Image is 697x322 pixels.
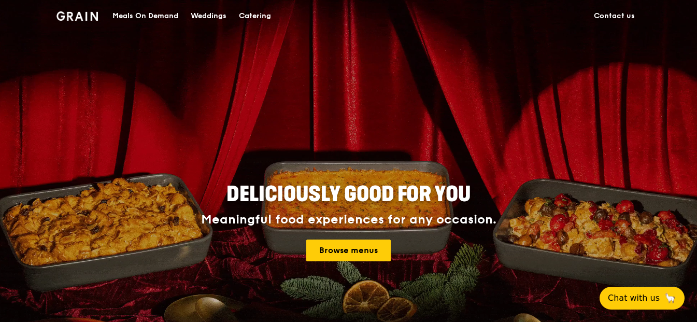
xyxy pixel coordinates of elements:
div: Weddings [191,1,226,32]
a: Contact us [588,1,641,32]
a: Catering [233,1,277,32]
span: Chat with us [608,292,660,304]
div: Meals On Demand [112,1,178,32]
div: Catering [239,1,271,32]
button: Chat with us🦙 [600,287,685,310]
a: Browse menus [306,240,391,261]
div: Meaningful food experiences for any occasion. [162,213,535,227]
span: Deliciously good for you [226,182,471,207]
span: 🦙 [664,292,676,304]
img: Grain [56,11,98,21]
a: Weddings [184,1,233,32]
